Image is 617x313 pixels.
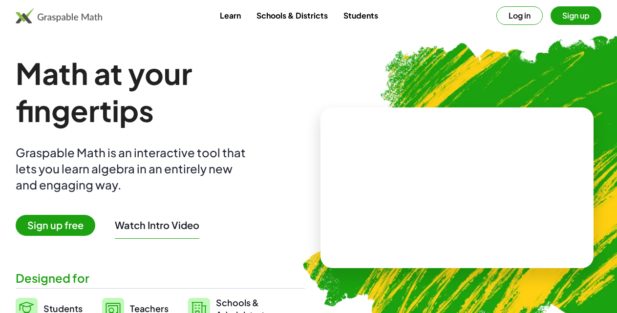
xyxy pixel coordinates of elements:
button: Log in [496,6,543,25]
a: Schools & Districts [249,6,336,24]
div: Graspable Math is an interactive tool that lets you learn algebra in an entirely new and engaging... [16,145,250,193]
a: Students [336,6,386,24]
video: What is this? This is dynamic math notation. Dynamic math notation plays a central role in how Gr... [383,151,530,224]
h1: Math at your fingertips [16,55,305,129]
a: Learn [212,6,249,24]
button: Watch Intro Video [115,219,199,231]
span: Sign up free [16,215,95,236]
button: Sign up [551,6,601,25]
div: Designed for [16,270,305,286]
